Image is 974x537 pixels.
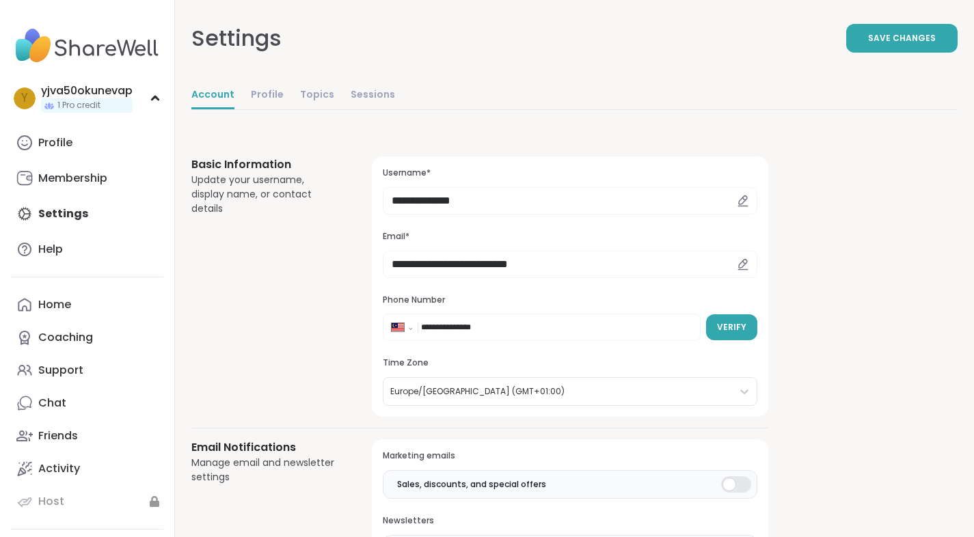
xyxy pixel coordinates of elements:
div: Settings [191,22,282,55]
span: 1 Pro credit [57,100,100,111]
a: Activity [11,452,163,485]
h3: Time Zone [383,357,757,369]
h3: Email Notifications [191,439,339,456]
h3: Phone Number [383,294,757,306]
div: Membership [38,171,107,186]
h3: Username* [383,167,757,179]
div: yjva50okunevap [41,83,133,98]
a: Topics [300,82,334,109]
a: Profile [251,82,284,109]
div: Activity [38,461,80,476]
h3: Basic Information [191,156,339,173]
h3: Newsletters [383,515,757,527]
a: Host [11,485,163,518]
img: ShareWell Nav Logo [11,22,163,70]
div: Manage email and newsletter settings [191,456,339,484]
button: Save Changes [846,24,958,53]
span: Save Changes [868,32,936,44]
div: Help [38,242,63,257]
a: Home [11,288,163,321]
h3: Email* [383,231,757,243]
a: Membership [11,162,163,195]
a: Coaching [11,321,163,354]
div: Chat [38,396,66,411]
a: Chat [11,387,163,419]
span: y [21,89,28,107]
div: Host [38,494,64,509]
div: Home [38,297,71,312]
span: Sales, discounts, and special offers [397,478,546,491]
a: Sessions [351,82,395,109]
a: Friends [11,419,163,452]
span: Verify [717,321,746,333]
div: Support [38,363,83,378]
div: Profile [38,135,72,150]
a: Account [191,82,234,109]
a: Support [11,354,163,387]
div: Friends [38,428,78,443]
div: Update your username, display name, or contact details [191,173,339,216]
a: Help [11,233,163,266]
a: Profile [11,126,163,159]
div: Coaching [38,330,93,345]
h3: Marketing emails [383,450,757,462]
button: Verify [706,314,757,340]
